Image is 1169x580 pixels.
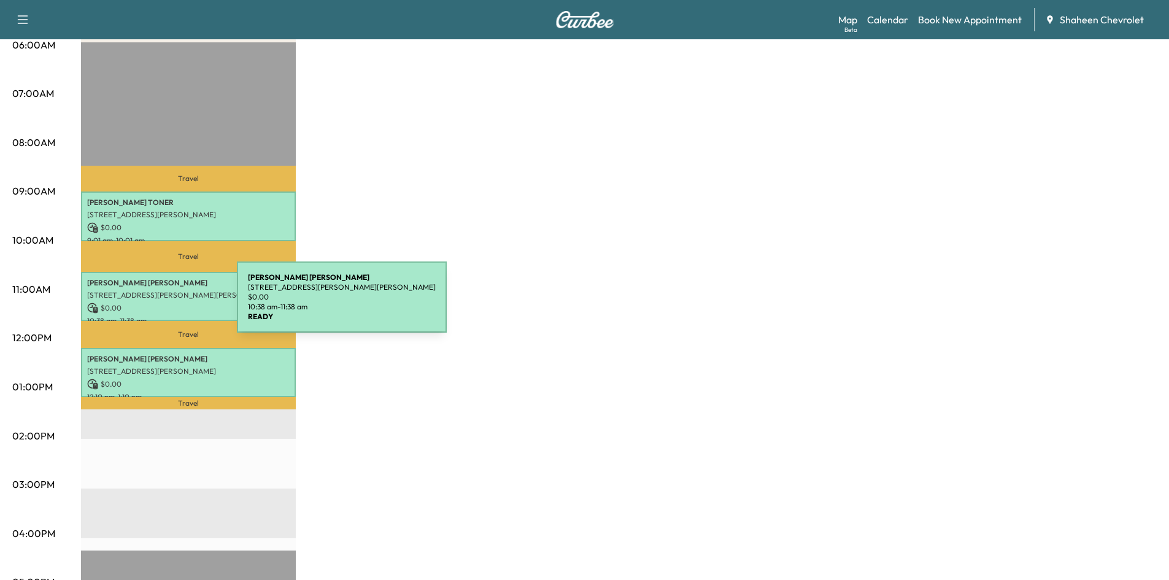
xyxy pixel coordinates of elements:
[12,86,54,101] p: 07:00AM
[81,321,296,347] p: Travel
[81,241,296,272] p: Travel
[12,330,52,345] p: 12:00PM
[87,316,290,326] p: 10:38 am - 11:38 am
[12,233,53,247] p: 10:00AM
[87,198,290,207] p: [PERSON_NAME] TONER
[248,302,436,312] p: 10:38 am - 11:38 am
[87,303,290,314] p: $ 0.00
[248,292,436,302] p: $ 0.00
[12,477,55,492] p: 03:00PM
[918,12,1022,27] a: Book New Appointment
[555,11,614,28] img: Curbee Logo
[248,312,273,321] b: READY
[87,366,290,376] p: [STREET_ADDRESS][PERSON_NAME]
[87,210,290,220] p: [STREET_ADDRESS][PERSON_NAME]
[81,397,296,409] p: Travel
[838,12,857,27] a: MapBeta
[87,379,290,390] p: $ 0.00
[87,290,290,300] p: [STREET_ADDRESS][PERSON_NAME][PERSON_NAME]
[1060,12,1144,27] span: Shaheen Chevrolet
[12,135,55,150] p: 08:00AM
[12,184,55,198] p: 09:00AM
[87,236,290,246] p: 9:01 am - 10:01 am
[87,222,290,233] p: $ 0.00
[12,428,55,443] p: 02:00PM
[12,37,55,52] p: 06:00AM
[12,379,53,394] p: 01:00PM
[87,354,290,364] p: [PERSON_NAME] [PERSON_NAME]
[248,273,369,282] b: [PERSON_NAME] [PERSON_NAME]
[12,282,50,296] p: 11:00AM
[248,282,436,292] p: [STREET_ADDRESS][PERSON_NAME][PERSON_NAME]
[844,25,857,34] div: Beta
[87,392,290,402] p: 12:10 pm - 1:10 pm
[87,278,290,288] p: [PERSON_NAME] [PERSON_NAME]
[12,526,55,541] p: 04:00PM
[867,12,908,27] a: Calendar
[81,166,296,191] p: Travel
